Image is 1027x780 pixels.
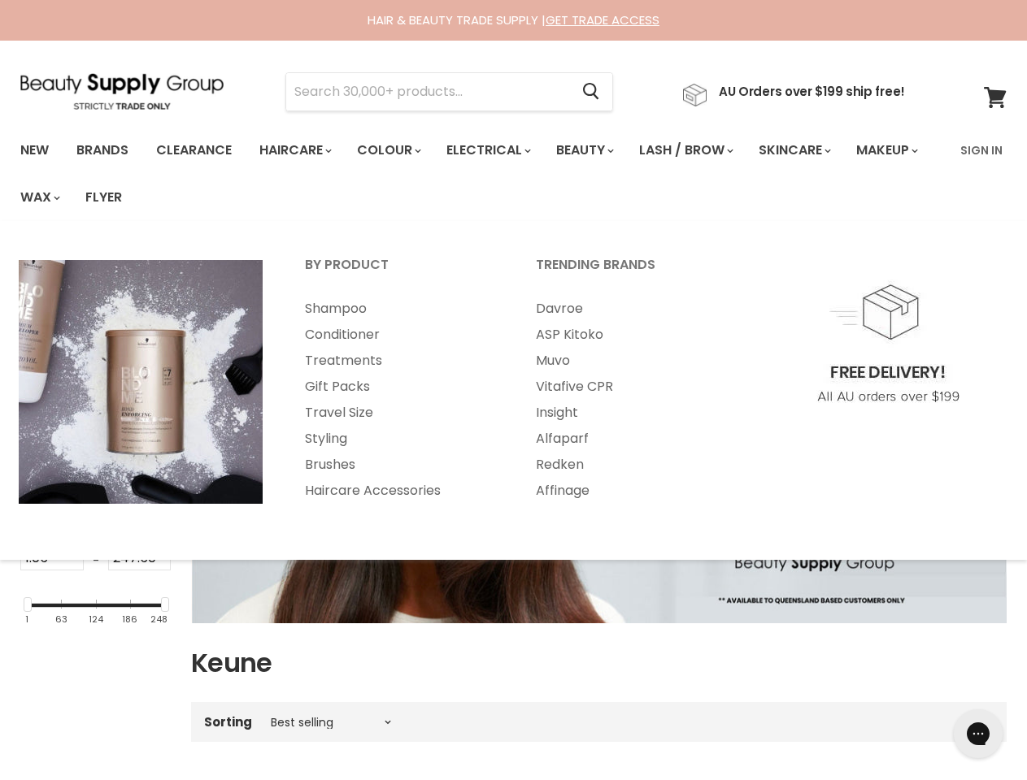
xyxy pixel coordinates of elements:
[285,452,512,478] a: Brushes
[544,133,624,167] a: Beauty
[516,348,743,374] a: Muvo
[951,133,1012,167] a: Sign In
[8,127,951,221] ul: Main menu
[285,426,512,452] a: Styling
[516,252,743,292] a: Trending Brands
[516,426,743,452] a: Alfaparf
[285,72,613,111] form: Product
[285,348,512,374] a: Treatments
[516,452,743,478] a: Redken
[89,614,103,625] div: 124
[285,478,512,504] a: Haircare Accessories
[516,296,743,322] a: Davroe
[285,252,512,292] a: By Product
[844,133,928,167] a: Makeup
[204,715,252,729] label: Sorting
[516,478,743,504] a: Affinage
[516,374,743,400] a: Vitafive CPR
[434,133,541,167] a: Electrical
[286,73,569,110] input: Search
[516,400,743,426] a: Insight
[569,73,612,110] button: Search
[191,646,1007,680] h1: Keune
[55,614,67,625] div: 63
[8,180,70,214] a: Wax
[285,296,512,322] a: Shampoo
[73,180,134,214] a: Flyer
[150,614,168,625] div: 248
[285,400,512,426] a: Travel Size
[516,296,743,504] ul: Main menu
[64,133,141,167] a: Brands
[25,614,28,625] div: 1
[144,133,244,167] a: Clearance
[345,133,431,167] a: Colour
[516,322,743,348] a: ASP Kitoko
[285,374,512,400] a: Gift Packs
[8,133,61,167] a: New
[84,546,108,575] div: -
[285,296,512,504] ul: Main menu
[122,614,137,625] div: 186
[247,133,342,167] a: Haircare
[746,133,841,167] a: Skincare
[546,11,659,28] a: GET TRADE ACCESS
[627,133,743,167] a: Lash / Brow
[285,322,512,348] a: Conditioner
[946,704,1011,764] iframe: Gorgias live chat messenger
